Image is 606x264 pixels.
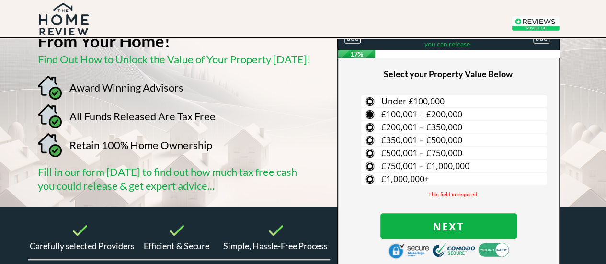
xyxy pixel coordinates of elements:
span: Find Out How to Unlock the Value of Your Property [DATE]! [38,53,311,66]
span: Get advice & Calculate how much tax free cash you can release [378,32,516,48]
span: Under £100,000 [381,95,445,107]
span: £200,001 – £350,000 [381,121,462,133]
span: £100,001 – £200,000 [381,108,462,120]
span: £500,001 – £750,000 [381,147,462,159]
span: £350,001 – £500,000 [381,134,462,146]
span: Carefully selected Providers [30,241,135,251]
button: Next [380,213,517,239]
span: 17% [338,50,376,58]
span: £1,000,000+ [381,173,429,184]
span: Award Winning Advisors [69,81,183,94]
span: Select your Property Value Below [384,69,513,79]
span: Retain 100% Home Ownership [69,138,212,151]
span: This field is required. [421,188,486,202]
span: Fill in our form [DATE] to find out how much tax free cash you could release & get expert advice... [38,165,297,192]
span: All Funds Released Are Tax Free [69,110,216,123]
span: £750,001 – £1,000,000 [381,160,469,172]
span: Simple, Hassle-Free Process [223,241,328,251]
span: Next [380,220,517,232]
span: Efficient & Secure [144,241,209,251]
